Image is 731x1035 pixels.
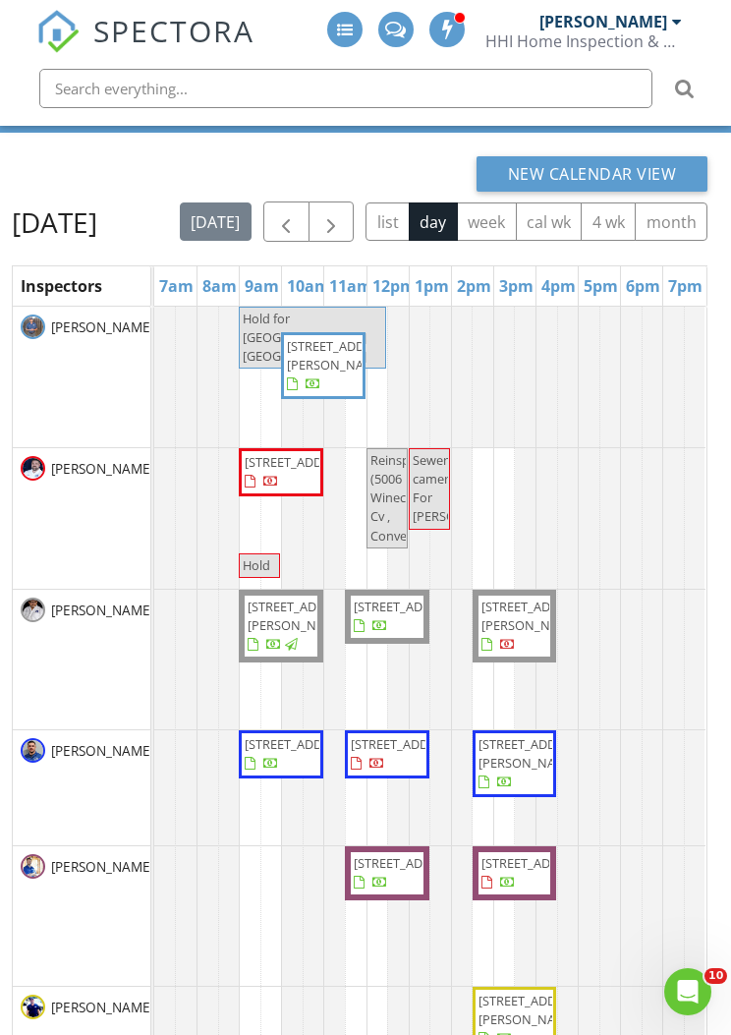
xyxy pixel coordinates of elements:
span: [STREET_ADDRESS] [351,735,461,753]
span: [STREET_ADDRESS] [481,854,591,872]
a: 1pm [410,270,454,302]
span: [PERSON_NAME] [47,601,158,620]
a: 10am [282,270,335,302]
span: Hold [243,556,270,574]
img: dsc07028.jpg [21,854,45,879]
span: SPECTORA [93,10,254,51]
a: 12pm [367,270,421,302]
span: [PERSON_NAME] [47,998,158,1017]
button: list [365,202,410,241]
span: 10 [704,968,727,984]
a: 2pm [452,270,496,302]
button: month [635,202,707,241]
button: [DATE] [180,202,252,241]
span: [STREET_ADDRESS][PERSON_NAME] [481,598,591,634]
span: Reinspection (5006 Winecup Cv , Converse) [370,451,446,545]
button: Next day [309,201,355,242]
button: New Calendar View [477,156,708,192]
img: img_0667.jpeg [21,598,45,622]
a: 5pm [579,270,623,302]
button: 4 wk [581,202,636,241]
a: 11am [324,270,377,302]
a: 3pm [494,270,538,302]
span: Hold for [GEOGRAPHIC_DATA] [GEOGRAPHIC_DATA] [243,310,366,365]
button: day [409,202,458,241]
img: jj.jpg [21,315,45,339]
span: [PERSON_NAME] [47,857,158,877]
a: 9am [240,270,284,302]
img: img_7310_small.jpeg [21,995,45,1019]
span: Inspectors [21,275,102,297]
a: 8am [197,270,242,302]
iframe: Intercom live chat [664,968,711,1015]
a: SPECTORA [36,27,254,68]
a: 7am [154,270,198,302]
a: 6pm [621,270,665,302]
a: 7pm [663,270,707,302]
div: [PERSON_NAME] [539,12,667,31]
span: [STREET_ADDRESS][PERSON_NAME] [478,992,589,1028]
h2: [DATE] [12,202,97,242]
span: [STREET_ADDRESS][PERSON_NAME] [478,735,589,772]
span: [STREET_ADDRESS] [245,453,355,471]
img: The Best Home Inspection Software - Spectora [36,10,80,53]
a: 4pm [536,270,581,302]
img: 8334a47d40204d029b6682c9b1fdee83.jpeg [21,456,45,481]
img: resized_103945_1607186620487.jpeg [21,738,45,763]
input: Search everything... [39,69,652,108]
button: cal wk [516,202,583,241]
button: week [457,202,517,241]
span: [PERSON_NAME] [47,741,158,761]
span: [STREET_ADDRESS][PERSON_NAME] [287,337,397,374]
span: [STREET_ADDRESS] [354,598,464,615]
span: [STREET_ADDRESS][PERSON_NAME] [248,598,358,634]
button: Previous day [263,201,309,242]
span: Sewer camera For [PERSON_NAME] [413,451,512,526]
span: [PERSON_NAME] [47,459,158,479]
div: HHI Home Inspection & Pest Control [485,31,682,51]
span: [STREET_ADDRESS] [354,854,464,872]
span: [PERSON_NAME] [47,317,158,337]
span: [STREET_ADDRESS] [245,735,355,753]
